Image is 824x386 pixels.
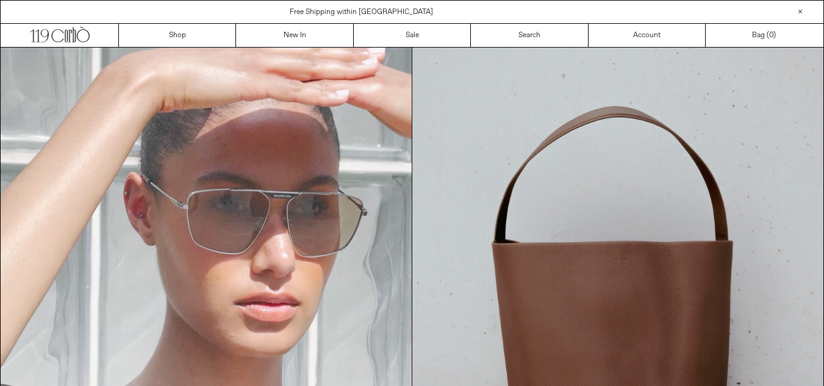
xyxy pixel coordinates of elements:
a: Shop [119,24,236,47]
a: Sale [354,24,471,47]
span: 0 [769,30,773,40]
a: Account [589,24,706,47]
span: ) [769,30,776,41]
a: Bag () [706,24,823,47]
a: Free Shipping within [GEOGRAPHIC_DATA] [290,7,433,17]
a: Search [471,24,588,47]
a: New In [236,24,353,47]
